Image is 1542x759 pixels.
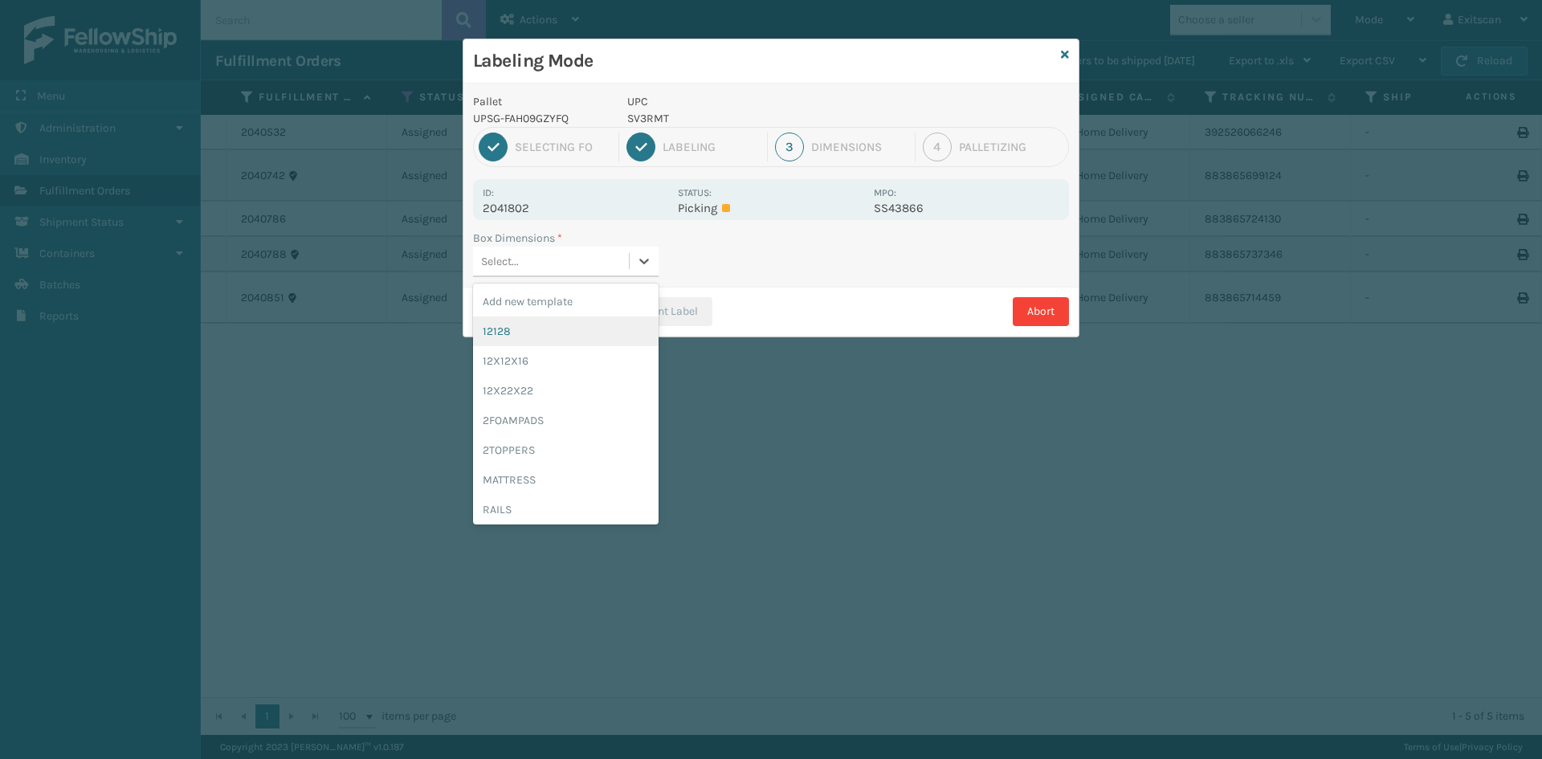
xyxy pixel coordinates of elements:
[473,346,659,376] div: 12X12X16
[1013,297,1069,326] button: Abort
[614,297,712,326] button: Print Label
[473,406,659,435] div: 2FOAMPADS
[483,201,668,215] p: 2041802
[775,133,804,161] div: 3
[473,110,608,127] p: UPSG-FAH09GZYFQ
[959,140,1063,154] div: Palletizing
[479,133,508,161] div: 1
[473,287,659,316] div: Add new template
[874,201,1059,215] p: SS43866
[473,230,562,247] label: Box Dimensions
[473,316,659,346] div: 12128
[515,140,611,154] div: Selecting FO
[481,253,519,270] div: Select...
[678,201,863,215] p: Picking
[473,465,659,495] div: MATTRESS
[811,140,908,154] div: Dimensions
[663,140,759,154] div: Labeling
[874,187,896,198] label: MPO:
[473,435,659,465] div: 2TOPPERS
[678,187,712,198] label: Status:
[473,49,1055,73] h3: Labeling Mode
[627,110,864,127] p: SV3RMT
[483,187,494,198] label: Id:
[473,495,659,524] div: RAILS
[923,133,952,161] div: 4
[473,93,608,110] p: Pallet
[473,376,659,406] div: 12X22X22
[626,133,655,161] div: 2
[627,93,864,110] p: UPC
